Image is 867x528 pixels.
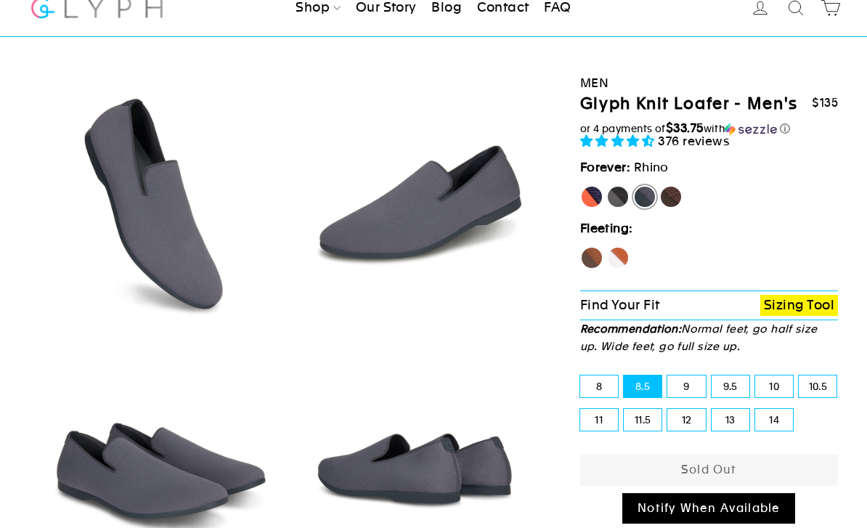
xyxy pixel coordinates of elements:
[580,73,838,93] div: Men
[755,409,793,431] label: 14
[580,375,618,397] label: 8
[580,94,798,115] h1: Glyph Knit Loafer - Men's
[755,375,793,397] label: 10
[681,463,737,476] span: Sold Out
[580,134,659,148] span: 4.73 stars
[606,185,630,208] label: Panther
[658,134,730,148] span: 376 reviews
[659,185,683,208] label: Mustang
[580,160,631,174] strong: Forever:
[580,320,838,355] p: Normal feet, go half size up. Wide feet, go full size up.
[580,409,618,431] label: 11
[36,80,282,326] img: Rhino
[580,455,838,486] button: Sold Out
[606,246,630,269] label: Fox
[634,160,669,174] span: Rhino
[624,375,662,397] label: 8.5
[580,297,660,312] span: Find Your Fit
[624,409,662,431] label: 11.5
[799,375,837,397] label: 10.5
[812,96,838,110] span: $135
[580,121,838,136] div: or 4 payments of$33.75withSezzle Click to learn more about Sezzle
[666,121,704,135] span: $33.75
[622,493,795,524] a: Notify When Available
[725,123,777,136] img: Sezzle
[633,185,656,208] label: Rhino
[667,375,705,397] label: 9
[580,121,838,136] div: or 4 payments of with
[760,295,838,316] a: Sizing Tool
[580,221,633,235] strong: Fleeting:
[580,322,682,335] strong: Recommendation:
[712,375,749,397] label: 9.5
[580,246,603,269] label: Hawk
[295,80,541,326] img: Rhino
[712,409,749,431] label: 13
[667,409,705,431] label: 12
[580,185,603,208] label: [PERSON_NAME]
